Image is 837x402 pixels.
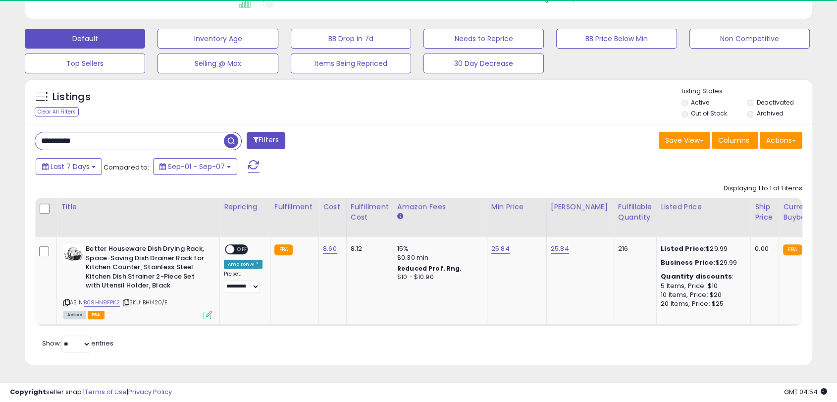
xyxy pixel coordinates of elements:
[42,339,113,348] span: Show: entries
[397,202,483,212] div: Amazon Fees
[661,202,746,212] div: Listed Price
[351,244,385,253] div: 8.12
[63,311,86,319] span: All listings currently available for purchase on Amazon
[397,264,462,273] b: Reduced Prof. Rng.
[323,244,337,254] a: 8.60
[397,253,479,262] div: $0.30 min
[551,202,610,212] div: [PERSON_NAME]
[351,202,389,223] div: Fulfillment Cost
[291,29,411,49] button: BB Drop in 7d
[84,298,120,307] a: B09HN9FPK2
[52,90,91,104] h5: Listings
[224,260,262,269] div: Amazon AI *
[423,29,544,49] button: Needs to Reprice
[783,202,834,223] div: Current Buybox Price
[291,54,411,73] button: Items Being Repriced
[661,272,743,281] div: :
[274,202,314,212] div: Fulfillment
[491,244,510,254] a: 25.84
[234,245,250,254] span: OFF
[88,311,105,319] span: FBA
[86,244,206,293] b: Better Houseware Dish Drying Rack, Space-Saving Dish Drainer Rack for Kitchen Counter, Stainless ...
[128,387,172,397] a: Privacy Policy
[397,212,403,221] small: Amazon Fees.
[153,158,237,175] button: Sep-01 - Sep-07
[247,132,285,149] button: Filters
[157,54,278,73] button: Selling @ Max
[63,244,212,318] div: ASIN:
[556,29,677,49] button: BB Price Below Min
[681,87,812,96] p: Listing States:
[61,202,215,212] div: Title
[397,273,479,282] div: $10 - $10.90
[224,271,262,293] div: Preset:
[689,29,810,49] button: Non Competitive
[712,132,758,149] button: Columns
[274,244,293,255] small: FBA
[691,109,727,117] label: Out of Stock
[397,244,479,253] div: 15%
[724,184,802,193] div: Displaying 1 to 1 of 1 items
[618,202,652,223] div: Fulfillable Quantity
[491,202,542,212] div: Min Price
[224,202,266,212] div: Repricing
[157,29,278,49] button: Inventory Age
[35,107,79,116] div: Clear All Filters
[25,29,145,49] button: Default
[757,109,784,117] label: Archived
[25,54,145,73] button: Top Sellers
[168,162,225,172] span: Sep-01 - Sep-07
[10,387,46,397] strong: Copyright
[661,258,743,267] div: $29.99
[718,135,749,145] span: Columns
[51,162,90,172] span: Last 7 Days
[10,388,172,397] div: seller snap | |
[63,244,83,264] img: 417oubre4iL._SL40_.jpg
[661,299,743,308] div: 20 Items, Price: $25
[661,282,743,290] div: 5 Items, Price: $10
[551,244,569,254] a: 25.84
[618,244,649,253] div: 216
[661,244,743,253] div: $29.99
[85,387,127,397] a: Terms of Use
[755,244,771,253] div: 0.00
[104,163,149,172] span: Compared to:
[783,244,801,255] small: FBA
[760,132,802,149] button: Actions
[423,54,544,73] button: 30 Day Decrease
[661,258,715,267] b: Business Price:
[36,158,102,175] button: Last 7 Days
[661,290,743,299] div: 10 Items, Price: $20
[784,387,827,397] span: 2025-09-15 04:54 GMT
[757,98,794,107] label: Deactivated
[121,298,168,306] span: | SKU: BH1420/E
[691,98,709,107] label: Active
[661,244,706,253] b: Listed Price:
[755,202,775,223] div: Ship Price
[661,272,732,281] b: Quantity discounts
[659,132,710,149] button: Save View
[323,202,342,212] div: Cost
